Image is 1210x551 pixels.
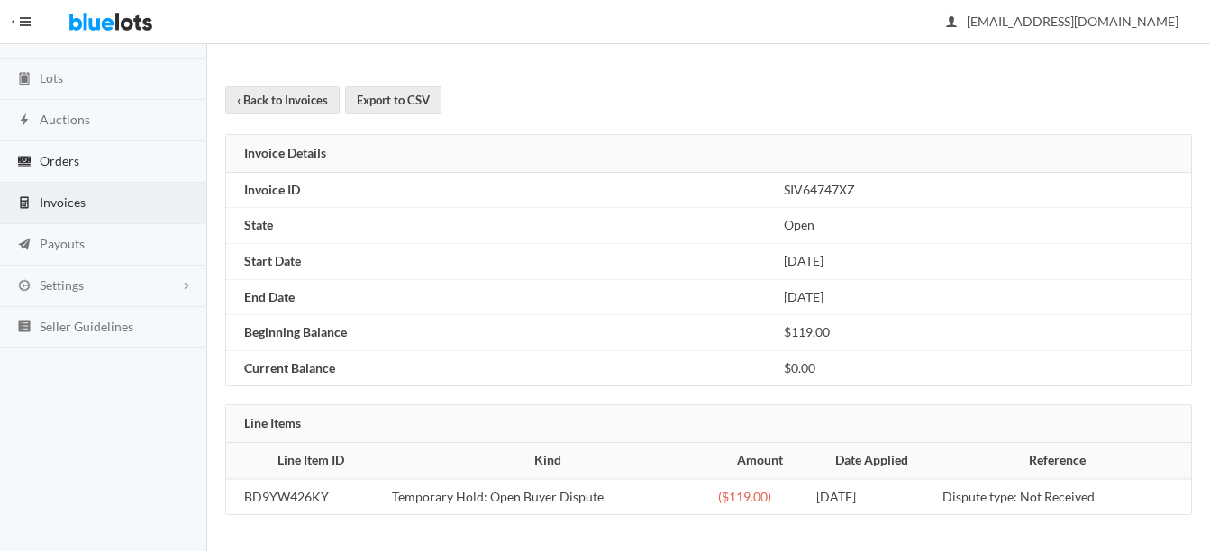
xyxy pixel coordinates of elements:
[40,236,85,251] span: Payouts
[711,443,808,479] th: Amount
[15,319,33,336] ion-icon: list box
[777,350,1191,385] td: $0.00
[942,14,960,32] ion-icon: person
[15,237,33,254] ion-icon: paper plane
[777,208,1191,244] td: Open
[385,443,711,479] th: Kind
[777,173,1191,208] td: SIV64747XZ
[244,289,295,304] b: End Date
[718,489,771,504] span: ($119.00)
[777,279,1191,315] td: [DATE]
[40,112,90,127] span: Auctions
[947,14,1178,29] span: [EMAIL_ADDRESS][DOMAIN_NAME]
[226,443,385,479] th: Line Item ID
[225,86,340,114] a: ‹ Back to Invoices
[935,443,1191,479] th: Reference
[345,86,441,114] a: Export to CSV
[15,195,33,212] ion-icon: calculator
[385,479,711,515] td: Temporary Hold: Open Buyer Dispute
[40,319,133,334] span: Seller Guidelines
[244,360,335,375] b: Current Balance
[226,405,1191,443] div: Line Items
[244,217,273,232] b: State
[15,71,33,88] ion-icon: clipboard
[226,479,385,515] td: BD9YW426KY
[809,479,935,515] td: [DATE]
[244,324,347,339] b: Beginning Balance
[15,113,33,130] ion-icon: flash
[40,29,102,44] span: Dashboard
[777,315,1191,351] td: $119.00
[40,277,84,293] span: Settings
[15,278,33,295] ion-icon: cog
[15,154,33,171] ion-icon: cash
[40,194,86,210] span: Invoices
[244,182,300,197] b: Invoice ID
[40,70,63,86] span: Lots
[935,479,1191,515] td: Dispute type: Not Received
[809,443,935,479] th: Date Applied
[244,253,301,268] b: Start Date
[226,135,1191,173] div: Invoice Details
[40,153,79,168] span: Orders
[15,30,33,47] ion-icon: speedometer
[777,244,1191,280] td: [DATE]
